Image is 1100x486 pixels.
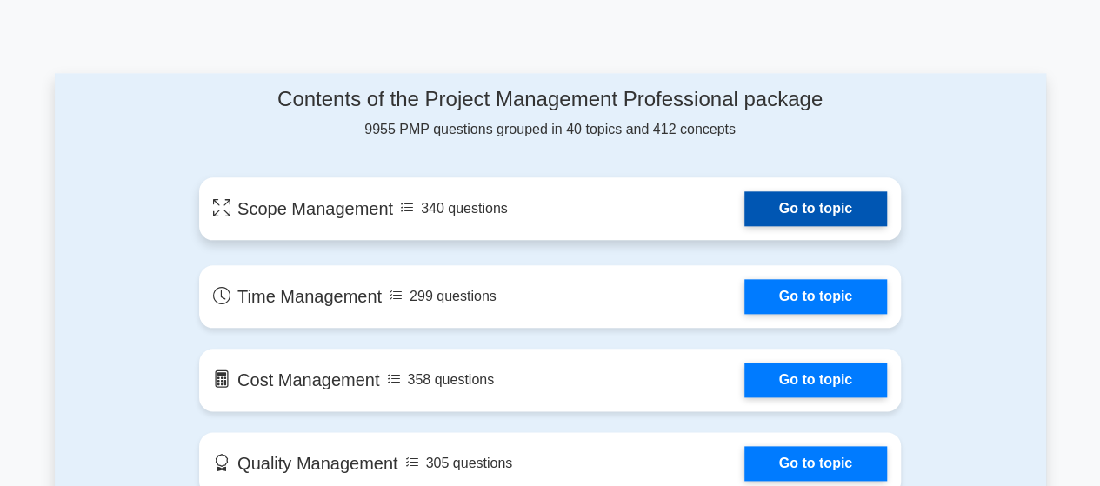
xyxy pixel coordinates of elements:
[199,87,901,140] div: 9955 PMP questions grouped in 40 topics and 412 concepts
[744,279,887,314] a: Go to topic
[744,446,887,481] a: Go to topic
[199,87,901,112] h4: Contents of the Project Management Professional package
[744,191,887,226] a: Go to topic
[744,363,887,397] a: Go to topic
